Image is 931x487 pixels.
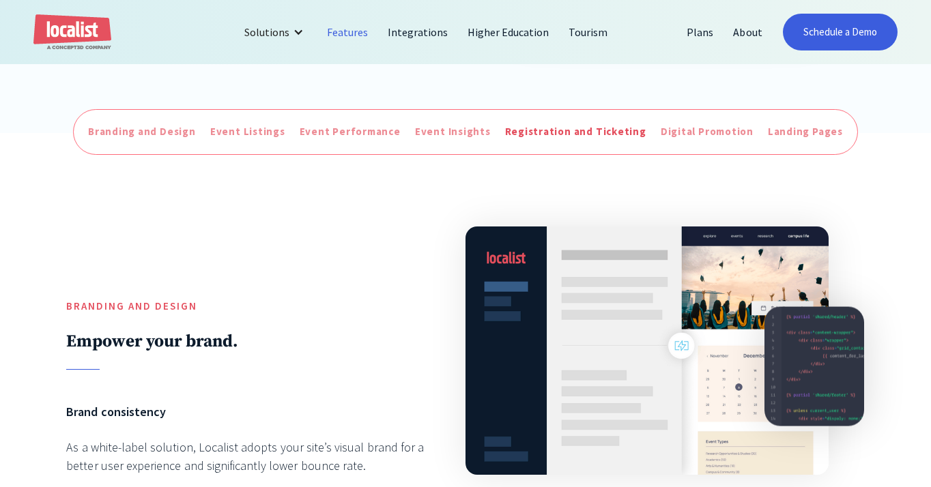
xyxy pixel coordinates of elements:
[783,14,898,50] a: Schedule a Demo
[234,16,317,48] div: Solutions
[66,438,432,475] div: As a white-label solution, Localist adopts your site’s visual brand for a better user experience ...
[317,16,378,48] a: Features
[66,299,432,314] h5: Branding and Design
[677,16,724,48] a: Plans
[764,121,846,143] a: Landing Pages
[505,124,646,140] div: Registration and Ticketing
[412,121,494,143] a: Event Insights
[458,16,560,48] a: Higher Education
[502,121,650,143] a: Registration and Ticketing
[724,16,772,48] a: About
[559,16,618,48] a: Tourism
[657,121,757,143] a: Digital Promotion
[415,124,491,140] div: Event Insights
[88,124,196,140] div: Branding and Design
[768,124,843,140] div: Landing Pages
[296,121,404,143] a: Event Performance
[378,16,458,48] a: Integrations
[300,124,401,140] div: Event Performance
[207,121,289,143] a: Event Listings
[33,14,111,50] a: home
[66,331,432,352] h2: Empower your brand.
[85,121,199,143] a: Branding and Design
[66,402,432,421] h6: Brand consistency
[210,124,285,140] div: Event Listings
[244,24,289,40] div: Solutions
[661,124,754,140] div: Digital Promotion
